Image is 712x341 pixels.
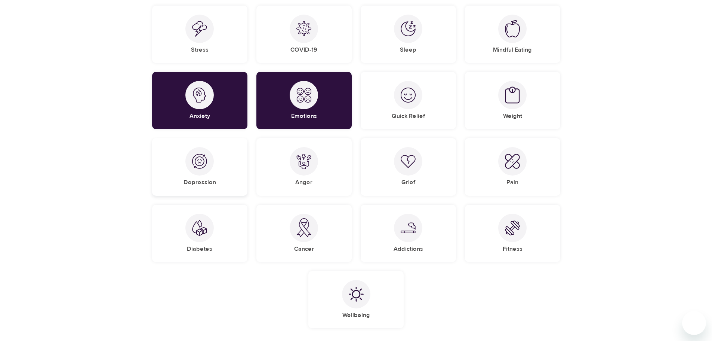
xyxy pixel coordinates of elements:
h5: Stress [191,46,209,54]
div: SleepSleep [361,6,456,63]
img: Pain [505,154,520,169]
img: Anxiety [192,88,207,103]
div: WellbeingWellbeing [308,271,404,328]
h5: Quick Relief [392,112,425,120]
h5: Pain [506,179,518,186]
div: WeightWeight [465,72,560,129]
h5: Anger [295,179,312,186]
img: Anger [296,154,311,169]
img: COVID-19 [296,21,311,36]
img: Cancer [296,218,311,237]
img: Weight [505,86,520,104]
div: EmotionsEmotions [256,72,352,129]
h5: Anxiety [189,112,210,120]
img: Sleep [401,21,416,36]
h5: Cancer [294,245,314,253]
h5: Fitness [503,245,523,253]
h5: Depression [184,179,216,186]
div: DepressionDepression [152,138,247,195]
div: StressStress [152,6,247,63]
div: FitnessFitness [465,205,560,262]
h5: Grief [401,179,415,186]
h5: Emotions [291,112,317,120]
img: Addictions [401,222,416,233]
img: Depression [192,154,207,169]
img: Quick Relief [401,88,416,103]
h5: Addictions [394,245,423,253]
div: COVID-19COVID-19 [256,6,352,63]
div: PainPain [465,138,560,195]
img: Grief [401,155,416,168]
img: Wellbeing [349,287,364,302]
h5: Wellbeing [342,311,370,319]
h5: Diabetes [187,245,212,253]
iframe: Button to launch messaging window [682,311,706,335]
div: CancerCancer [256,205,352,262]
img: Fitness [505,220,520,235]
img: Stress [192,21,207,37]
h5: COVID-19 [290,46,317,54]
h5: Sleep [400,46,416,54]
h5: Weight [503,112,522,120]
div: AngerAnger [256,138,352,195]
div: Mindful EatingMindful Eating [465,6,560,63]
div: AnxietyAnxiety [152,72,247,129]
div: Quick ReliefQuick Relief [361,72,456,129]
h5: Mindful Eating [493,46,532,54]
div: GriefGrief [361,138,456,195]
img: Emotions [296,88,311,103]
img: Mindful Eating [505,20,520,37]
div: DiabetesDiabetes [152,205,247,262]
img: Diabetes [192,220,207,236]
div: AddictionsAddictions [361,205,456,262]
